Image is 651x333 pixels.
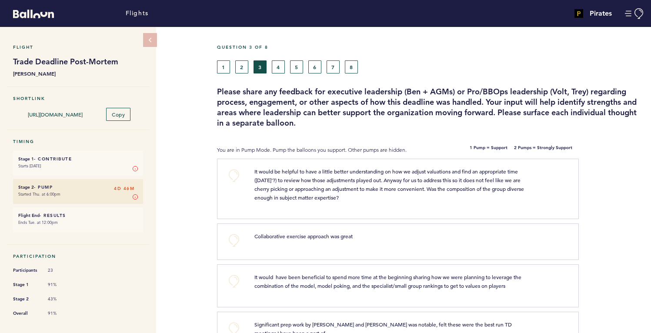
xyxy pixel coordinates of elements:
[13,69,143,78] b: [PERSON_NAME]
[48,282,74,288] span: 91%
[13,44,143,50] h5: Flight
[13,295,39,303] span: Stage 2
[18,213,40,218] small: Flight End
[106,108,130,121] button: Copy
[13,309,39,318] span: Overall
[126,9,149,18] a: Flights
[18,184,34,190] small: Stage 2
[254,168,525,201] span: It would be helpful to have a little better understanding on how we adjust valuations and find an...
[327,60,340,73] button: 7
[254,273,523,289] span: It would have been beneficial to spend more time at the beginning sharing how we were planning to...
[625,8,644,19] button: Manage Account
[590,8,612,19] h4: Pirates
[48,296,74,302] span: 43%
[18,156,138,162] h6: - Contribute
[254,60,267,73] button: 3
[13,96,143,101] h5: Shortlink
[18,191,60,197] time: Started Thu. at 6:00pm
[217,60,230,73] button: 1
[13,57,143,67] h1: Trade Deadline Post-Mortem
[7,9,54,18] a: Balloon
[13,139,143,144] h5: Timing
[48,267,74,273] span: 23
[308,60,321,73] button: 6
[13,253,143,259] h5: Participation
[13,280,39,289] span: Stage 1
[290,60,303,73] button: 5
[235,60,248,73] button: 2
[18,156,34,162] small: Stage 1
[470,146,507,154] b: 1 Pump = Support
[18,213,138,218] h6: - Results
[18,184,138,190] h6: - Pump
[48,310,74,316] span: 91%
[112,111,125,118] span: Copy
[18,220,58,225] time: Ends Tue. at 12:00pm
[272,60,285,73] button: 4
[514,146,572,154] b: 2 Pumps = Strongly Support
[13,10,54,18] svg: Balloon
[217,44,644,50] h5: Question 3 of 8
[217,87,644,128] h3: Please share any feedback for executive leadership (Ben + AGMs) or Pro/BBOps leadership (Volt, Tr...
[254,233,353,240] span: Collaborative exercise approach was great
[13,266,39,275] span: Participants
[345,60,358,73] button: 8
[114,184,134,193] span: 4D 46M
[217,146,427,154] p: You are in Pump Mode. Pump the balloons you support. Other pumps are hidden.
[18,163,41,169] time: Starts [DATE]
